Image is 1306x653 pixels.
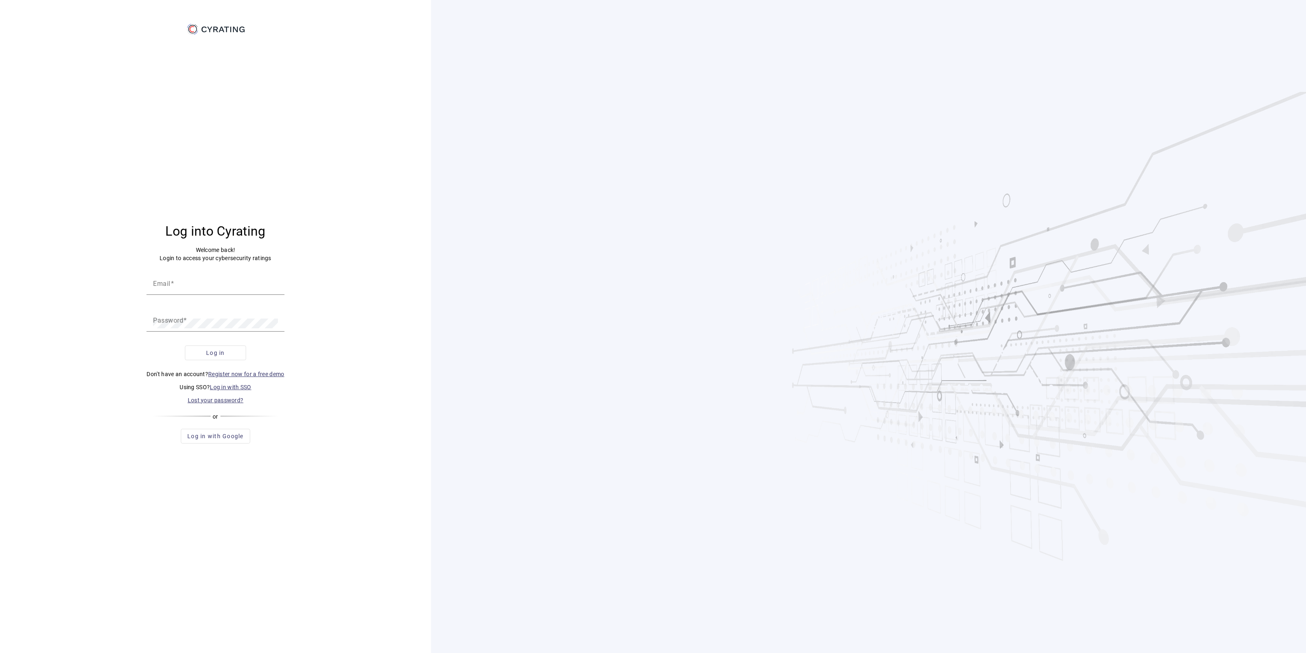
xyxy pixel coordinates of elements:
[188,397,244,403] a: Lost your password?
[153,316,183,324] mat-label: Password
[147,370,284,378] p: Don't have an account?
[210,384,251,390] a: Log in with SSO
[147,383,284,391] p: Using SSO?
[201,27,244,32] g: CYRATING
[206,349,225,357] span: Log in
[147,223,284,239] h3: Log into Cyrating
[147,246,284,262] p: Welcome back! Login to access your cybersecurity ratings
[153,279,171,287] mat-label: Email
[185,345,246,360] button: Log in
[208,371,284,377] a: Register now for a free demo
[153,412,278,421] div: or
[187,432,244,440] span: Log in with Google
[8,628,69,649] iframe: Ouvre un widget dans lequel vous pouvez trouver plus d’informations
[181,429,250,444] button: Log in with Google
